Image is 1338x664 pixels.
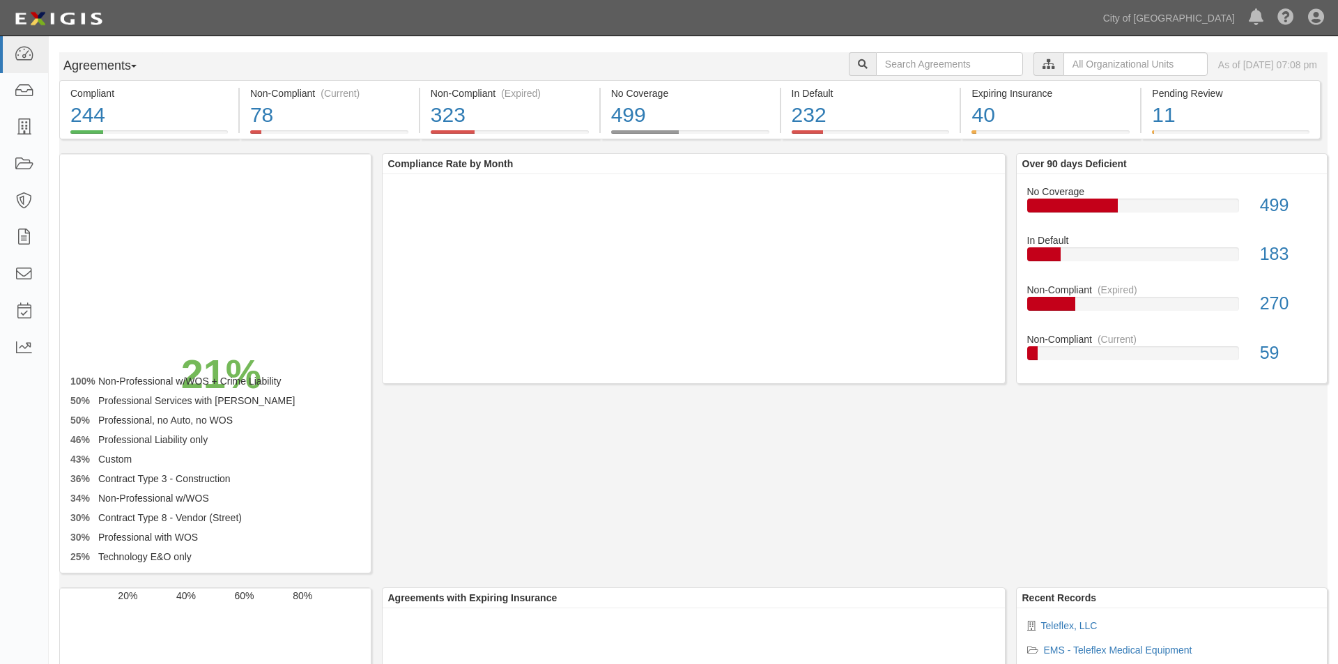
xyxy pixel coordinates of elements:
[1022,592,1097,603] b: Recent Records
[321,86,360,100] div: (Current)
[98,571,222,582] p: Contract Type 10 - Tow Cars
[59,52,164,80] button: Agreements
[1098,332,1137,346] div: (Current)
[98,493,209,504] p: Non-Professional w/WOS
[250,100,408,130] div: 78
[431,100,589,130] div: 323
[792,86,950,100] div: In Default
[98,434,208,445] p: Professional Liability only
[240,130,419,141] a: Non-Compliant(Current)78
[1249,242,1327,267] div: 183
[601,130,780,141] a: No Coverage499
[781,130,960,141] a: In Default232
[1017,185,1328,199] div: No Coverage
[1027,332,1317,371] a: Non-Compliant(Current)59
[98,415,233,426] p: Professional, no Auto, no WOS
[70,551,90,562] b: 25%
[70,100,228,130] div: 244
[1218,58,1317,72] div: As of [DATE] 07:08 pm
[98,395,295,406] p: Professional Services with [PERSON_NAME]
[70,473,90,484] b: 36%
[1096,4,1242,32] a: City of [GEOGRAPHIC_DATA]
[235,589,254,601] div: 60%
[1017,233,1328,247] div: In Default
[59,130,238,141] a: Compliant244
[70,571,90,582] b: 23%
[98,473,231,484] p: Contract Type 3 - Construction
[961,130,1140,141] a: Expiring Insurance40
[501,86,541,100] div: (Expired)
[70,512,90,523] b: 30%
[70,395,90,406] b: 50%
[611,86,769,100] div: No Coverage
[611,100,769,130] div: 499
[70,532,90,543] b: 30%
[98,454,132,465] p: Custom
[1249,341,1327,366] div: 59
[1027,283,1317,332] a: Non-Compliant(Expired)270
[1027,233,1317,283] a: In Default183
[1017,332,1328,346] div: Non-Compliant
[118,589,137,601] div: 20%
[1277,10,1294,26] i: Help Center - Complianz
[876,52,1023,76] input: Search Agreements
[388,592,557,603] b: Agreements with Expiring Insurance
[1041,620,1098,631] a: Teleflex, LLC
[181,346,261,403] div: 21%
[1152,100,1309,130] div: 11
[70,415,90,426] b: 50%
[70,376,95,387] b: 100%
[98,512,242,523] p: Contract Type 8 - Vendor (Street)
[176,589,196,601] div: 40%
[1063,52,1208,76] input: All Organizational Units
[293,589,312,601] div: 80%
[1027,185,1317,234] a: No Coverage499
[1249,291,1327,316] div: 270
[1022,158,1127,169] b: Over 90 days Deficient
[1249,193,1327,218] div: 499
[70,86,228,100] div: Compliant
[792,100,950,130] div: 232
[431,86,589,100] div: Non-Compliant (Expired)
[98,551,192,562] p: Technology E&O only
[250,86,408,100] div: Non-Compliant (Current)
[98,376,282,387] p: Non-Professional w/WOS + Crime Liability
[70,434,90,445] b: 46%
[971,100,1130,130] div: 40
[70,493,90,504] b: 34%
[1017,283,1328,297] div: Non-Compliant
[10,6,107,31] img: logo-5460c22ac91f19d4615b14bd174203de0afe785f0fc80cf4dbbc73dc1793850b.png
[420,130,599,141] a: Non-Compliant(Expired)323
[1152,86,1309,100] div: Pending Review
[971,86,1130,100] div: Expiring Insurance
[1044,644,1192,656] a: EMS - Teleflex Medical Equipment
[1141,130,1321,141] a: Pending Review11
[388,158,514,169] b: Compliance Rate by Month
[70,454,90,465] b: 43%
[1098,283,1137,297] div: (Expired)
[98,532,198,543] p: Professional with WOS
